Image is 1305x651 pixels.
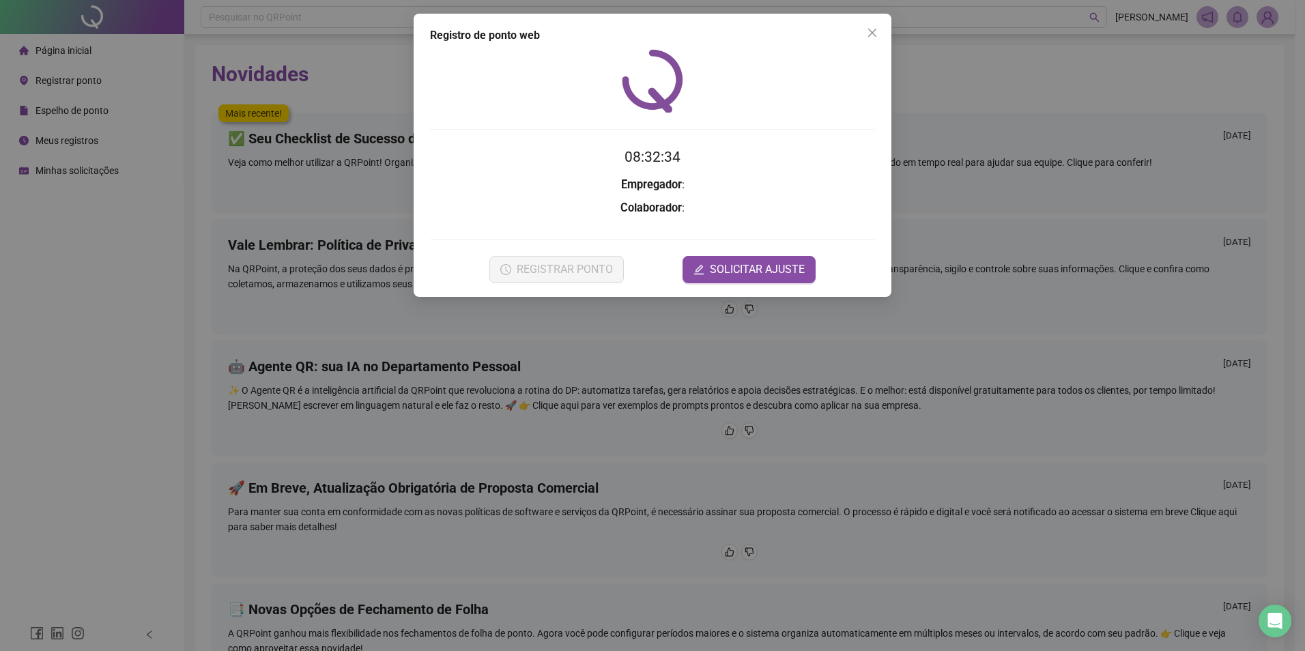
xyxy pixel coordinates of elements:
[693,264,704,275] span: edit
[1259,605,1291,637] div: Open Intercom Messenger
[861,22,883,44] button: Close
[489,256,624,283] button: REGISTRAR PONTO
[430,176,875,194] h3: :
[622,49,683,113] img: QRPoint
[625,149,680,165] time: 08:32:34
[430,27,875,44] div: Registro de ponto web
[620,201,682,214] strong: Colaborador
[683,256,816,283] button: editSOLICITAR AJUSTE
[867,27,878,38] span: close
[430,199,875,217] h3: :
[621,178,682,191] strong: Empregador
[710,261,805,278] span: SOLICITAR AJUSTE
